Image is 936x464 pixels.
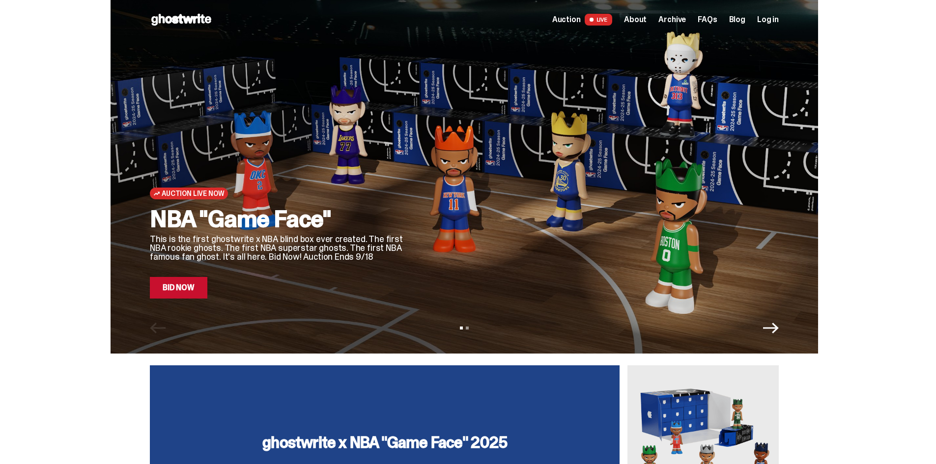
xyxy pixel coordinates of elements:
a: Archive [658,16,686,24]
span: Auction [552,16,581,24]
span: LIVE [585,14,613,26]
p: This is the first ghostwrite x NBA blind box ever created. The first NBA rookie ghosts. The first... [150,235,405,261]
button: View slide 1 [460,327,463,329]
a: About [624,16,647,24]
a: FAQs [698,16,717,24]
button: Next [763,320,779,336]
span: Auction Live Now [162,190,224,197]
a: Log in [757,16,779,24]
h2: NBA "Game Face" [150,207,405,231]
a: Bid Now [150,277,207,299]
h3: ghostwrite x NBA "Game Face" 2025 [262,435,507,450]
a: Auction LIVE [552,14,612,26]
a: Blog [729,16,745,24]
button: View slide 2 [466,327,469,329]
